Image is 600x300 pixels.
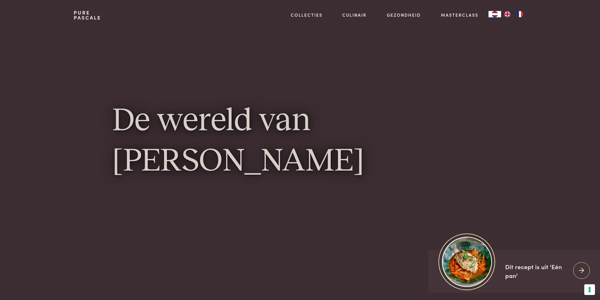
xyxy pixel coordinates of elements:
a: Collecties [291,12,323,18]
div: Dit recept is uit 'Eén pan' [505,262,568,280]
a: PurePascale [74,10,101,20]
div: Language [489,11,501,17]
a: Gezondheid [387,12,421,18]
a: Culinair [342,12,367,18]
aside: Language selected: Nederlands [489,11,526,17]
a: NL [489,11,501,17]
h1: De wereld van [PERSON_NAME] [112,102,488,182]
button: Uw voorkeuren voor toestemming voor trackingtechnologieën [584,284,595,295]
ul: Language list [501,11,526,17]
a: FR [514,11,526,17]
img: https://admin.purepascale.com/wp-content/uploads/2025/08/home_recept_link.jpg [442,237,492,287]
a: Masterclass [441,12,478,18]
a: https://admin.purepascale.com/wp-content/uploads/2025/08/home_recept_link.jpg Dit recept is uit '... [428,249,600,292]
a: EN [501,11,514,17]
